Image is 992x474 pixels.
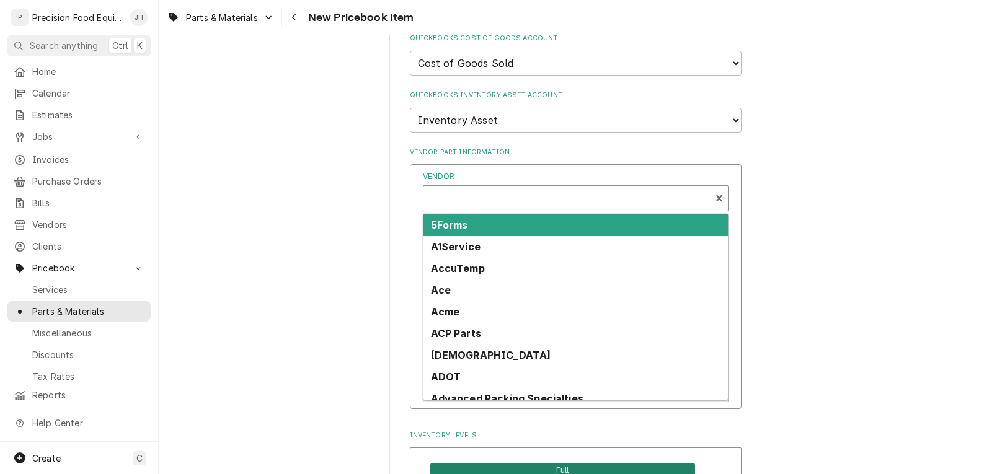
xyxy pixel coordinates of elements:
[431,349,551,361] strong: [DEMOGRAPHIC_DATA]
[7,105,151,125] a: Estimates
[32,438,143,451] span: What's New
[7,323,151,343] a: Miscellaneous
[7,149,151,170] a: Invoices
[162,7,279,28] a: Go to Parts & Materials
[186,11,258,24] span: Parts & Materials
[431,327,481,340] strong: ACP Parts
[410,90,742,132] div: QuickBooks Inventory Asset Account
[7,193,151,213] a: Bills
[137,39,143,52] span: K
[431,284,451,296] strong: Ace
[7,434,151,455] a: Go to What's New
[7,236,151,257] a: Clients
[32,87,144,100] span: Calendar
[7,61,151,82] a: Home
[423,171,728,182] label: Vendor
[32,218,144,231] span: Vendors
[423,171,728,211] div: Vendor
[32,416,143,429] span: Help Center
[32,305,144,318] span: Parts & Materials
[32,11,123,24] div: Precision Food Equipment LLC
[7,301,151,322] a: Parts & Materials
[136,452,143,465] span: C
[7,35,151,56] button: Search anythingCtrlK
[11,9,29,26] div: P
[410,147,742,157] label: Vendor Part Information
[410,33,742,75] div: QuickBooks Cost of Goods Account
[7,258,151,278] a: Go to Pricebook
[285,7,304,27] button: Navigate back
[32,130,126,143] span: Jobs
[32,453,61,463] span: Create
[32,283,144,296] span: Services
[410,90,742,100] label: QuickBooks Inventory Asset Account
[7,214,151,235] a: Vendors
[32,65,144,78] span: Home
[7,413,151,433] a: Go to Help Center
[32,108,144,121] span: Estimates
[32,196,144,209] span: Bills
[32,388,144,402] span: Reports
[7,171,151,191] a: Purchase Orders
[130,9,148,26] div: JH
[431,371,461,383] strong: ADOT
[410,33,742,43] label: QuickBooks Cost of Goods Account
[32,348,144,361] span: Discounts
[7,279,151,300] a: Services
[431,262,485,274] strong: AccuTemp
[431,219,468,231] strong: 5Forms
[7,345,151,365] a: Discounts
[7,126,151,147] a: Go to Jobs
[32,370,144,383] span: Tax Rates
[423,171,728,325] div: Vendor Part Cost Edit Form
[431,305,460,318] strong: Acme
[7,83,151,103] a: Calendar
[32,240,144,253] span: Clients
[7,385,151,405] a: Reports
[32,153,144,166] span: Invoices
[410,431,742,441] label: Inventory Levels
[304,9,414,26] span: New Pricebook Item
[7,366,151,387] a: Tax Rates
[431,240,480,253] strong: A1Service
[32,175,144,188] span: Purchase Orders
[112,39,128,52] span: Ctrl
[431,392,583,405] strong: Advanced Packing Specialties
[32,261,126,274] span: Pricebook
[130,9,148,26] div: Jason Hertel's Avatar
[410,147,742,415] div: Vendor Part Information
[30,39,98,52] span: Search anything
[32,327,144,340] span: Miscellaneous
